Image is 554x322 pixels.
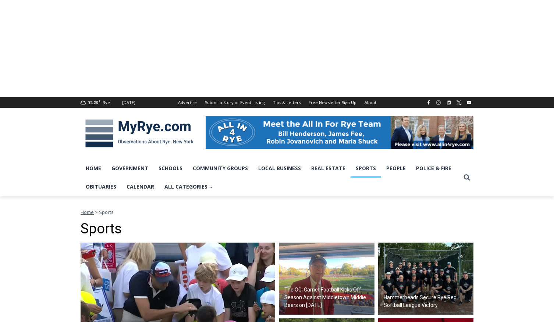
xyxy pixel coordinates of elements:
span: 74.23 [88,100,98,105]
img: MyRye.com [81,114,198,153]
a: YouTube [465,98,473,107]
a: Government [106,159,153,178]
button: View Search Form [460,171,473,184]
a: Police & Fire [411,159,457,178]
span: > [95,209,98,215]
h1: Sports [81,221,473,237]
h2: The OG: Garnet Football Kicks Off Season Against Middletown Middie Bears on [DATE] [284,286,373,309]
a: Linkedin [444,98,453,107]
h2: Hammerheads Secure Rye Rec Softball League Victory [384,294,472,309]
a: Instagram [434,98,443,107]
nav: Breadcrumbs [81,208,473,216]
div: [DATE] [122,99,135,106]
img: (PHOTO: The voice of Rye Garnet Football and Old Garnet Steve Feeney in the Nugent Stadium press ... [279,243,374,315]
a: X [454,98,463,107]
nav: Primary Navigation [81,159,460,196]
a: Tips & Letters [269,97,305,108]
a: Advertise [174,97,201,108]
a: Hammerheads Secure Rye Rec Softball League Victory [378,243,474,315]
img: All in for Rye [206,116,473,149]
a: About [361,97,380,108]
a: People [381,159,411,178]
a: Home [81,159,106,178]
a: Local Business [253,159,306,178]
a: Free Newsletter Sign Up [305,97,361,108]
a: Calendar [121,178,159,196]
a: Obituaries [81,178,121,196]
a: All Categories [159,178,218,196]
img: (PHOTO: The 2025 Hammerheads. Pictured (left to right): Back Row: James Kennedy Jr., JT Wolfe, Ki... [378,243,474,315]
div: Rye [103,99,110,106]
a: Schools [153,159,188,178]
a: Community Groups [188,159,253,178]
a: Submit a Story or Event Listing [201,97,269,108]
a: Real Estate [306,159,351,178]
nav: Secondary Navigation [174,97,380,108]
a: The OG: Garnet Football Kicks Off Season Against Middletown Middie Bears on [DATE] [279,243,374,315]
span: Sports [99,209,114,215]
span: F [99,99,101,103]
a: Facebook [424,98,433,107]
span: All Categories [164,183,213,191]
a: Sports [351,159,381,178]
a: Home [81,209,94,215]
